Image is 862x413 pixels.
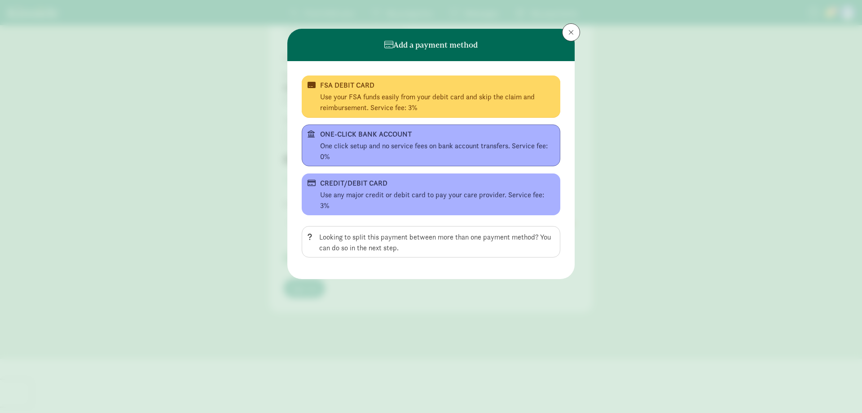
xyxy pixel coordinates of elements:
[320,92,554,113] div: Use your FSA funds easily from your debit card and skip the claim and reimbursement. Service fee: 3%
[302,75,560,117] button: FSA DEBIT CARD Use your FSA funds easily from your debit card and skip the claim and reimbursemen...
[302,124,560,166] button: ONE-CLICK BANK ACCOUNT One click setup and no service fees on bank account transfers. Service fee...
[319,232,554,253] div: Looking to split this payment between more than one payment method? You can do so in the next step.
[320,129,540,140] div: ONE-CLICK BANK ACCOUNT
[320,178,540,189] div: CREDIT/DEBIT CARD
[384,40,478,49] h6: Add a payment method
[320,190,554,211] div: Use any major credit or debit card to pay your care provider. Service fee: 3%
[320,141,554,162] div: One click setup and no service fees on bank account transfers. Service fee: 0%
[320,80,540,91] div: FSA DEBIT CARD
[302,173,560,215] button: CREDIT/DEBIT CARD Use any major credit or debit card to pay your care provider. Service fee: 3%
